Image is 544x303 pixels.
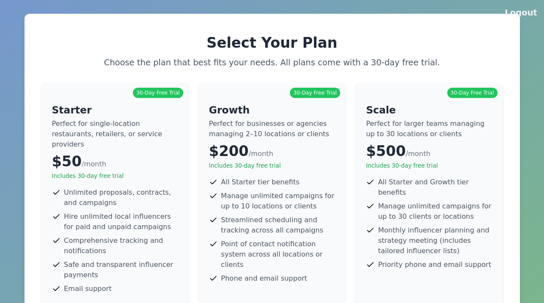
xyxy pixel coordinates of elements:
[378,177,492,198] span: All Starter and Growth tier benefits
[52,153,178,170] div: $50
[42,57,503,69] p: Choose the plan that best fits your needs. All plans come with a 30-day free trial.
[64,236,178,256] span: Comprehensive tracking and notifications
[378,260,491,270] span: Priority phone and email support
[64,284,112,294] span: Email support
[221,215,335,236] span: Streamlined scheduling and tracking across all campaigns
[366,143,492,160] div: $500
[366,162,492,170] p: Includes 30-day free trial
[82,160,106,168] span: /month
[42,34,503,52] h2: Select Your Plan
[406,150,430,158] span: /month
[366,103,492,117] h4: Scale
[52,103,178,117] h4: Starter
[378,225,492,256] span: Monthly influencer planning and strategy meeting (includes tailored influencer lists)
[378,201,492,222] span: Manage unlimited campaigns for up to 30 clients or locations
[64,187,178,208] span: Unlimited proposals, contracts, and campaigns
[209,103,335,117] h4: Growth
[249,150,273,158] span: /month
[290,88,340,98] div: 30-Day Free Trial
[221,239,335,270] span: Point of contact notification system across all locations or clients
[221,191,335,211] span: Manage unlimited campaigns for up to 10 locations or clients
[366,119,492,139] p: Perfect for larger teams managing up to 30 locations or clients
[505,7,537,19] button: Logout
[209,143,335,160] div: $200
[133,88,183,98] div: 30-Day Free Trial
[64,260,178,280] span: Safe and transparent influencer payments
[64,211,178,232] span: Hire unlimited local influencers for paid and unpaid campaigns
[221,177,299,187] span: All Starter tier benefits
[221,273,307,284] span: Phone and email support
[447,88,498,98] div: 30-Day Free Trial
[209,162,335,170] p: Includes 30-day free trial
[52,119,178,150] p: Perfect for single-location restaurants, retailers, or service providers
[209,119,335,139] p: Perfect for businesses or agencies managing 2–10 locations or clients
[52,172,178,181] p: Includes 30-day free trial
